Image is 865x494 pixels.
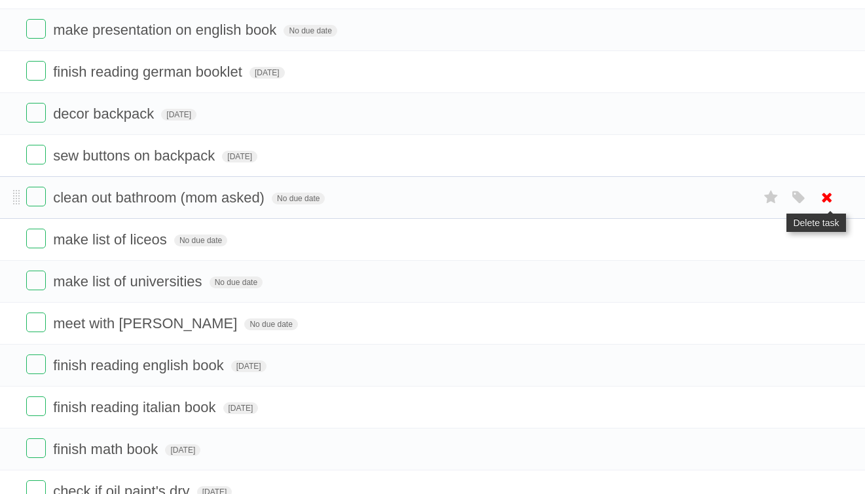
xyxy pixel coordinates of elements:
span: finish reading english book [53,357,227,373]
span: No due date [244,318,297,330]
span: No due date [272,193,325,204]
label: Done [26,396,46,416]
span: [DATE] [222,151,257,162]
label: Done [26,229,46,248]
span: [DATE] [231,360,267,372]
label: Done [26,19,46,39]
label: Star task [759,187,784,208]
span: make list of universities [53,273,205,290]
span: No due date [284,25,337,37]
span: [DATE] [249,67,285,79]
label: Done [26,145,46,164]
span: [DATE] [161,109,196,121]
label: Done [26,313,46,332]
label: Done [26,103,46,123]
span: finish math book [53,441,161,457]
span: clean out bathroom (mom asked) [53,189,268,206]
span: sew buttons on backpack [53,147,218,164]
label: Done [26,438,46,458]
span: [DATE] [223,402,259,414]
label: Done [26,271,46,290]
span: No due date [174,235,227,246]
span: No due date [210,276,263,288]
span: make list of liceos [53,231,170,248]
span: make presentation on english book [53,22,280,38]
label: Done [26,187,46,206]
label: Done [26,61,46,81]
span: decor backpack [53,105,157,122]
span: finish reading german booklet [53,64,246,80]
span: [DATE] [165,444,200,456]
span: finish reading italian book [53,399,219,415]
label: Done [26,354,46,374]
span: meet with [PERSON_NAME] [53,315,240,332]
